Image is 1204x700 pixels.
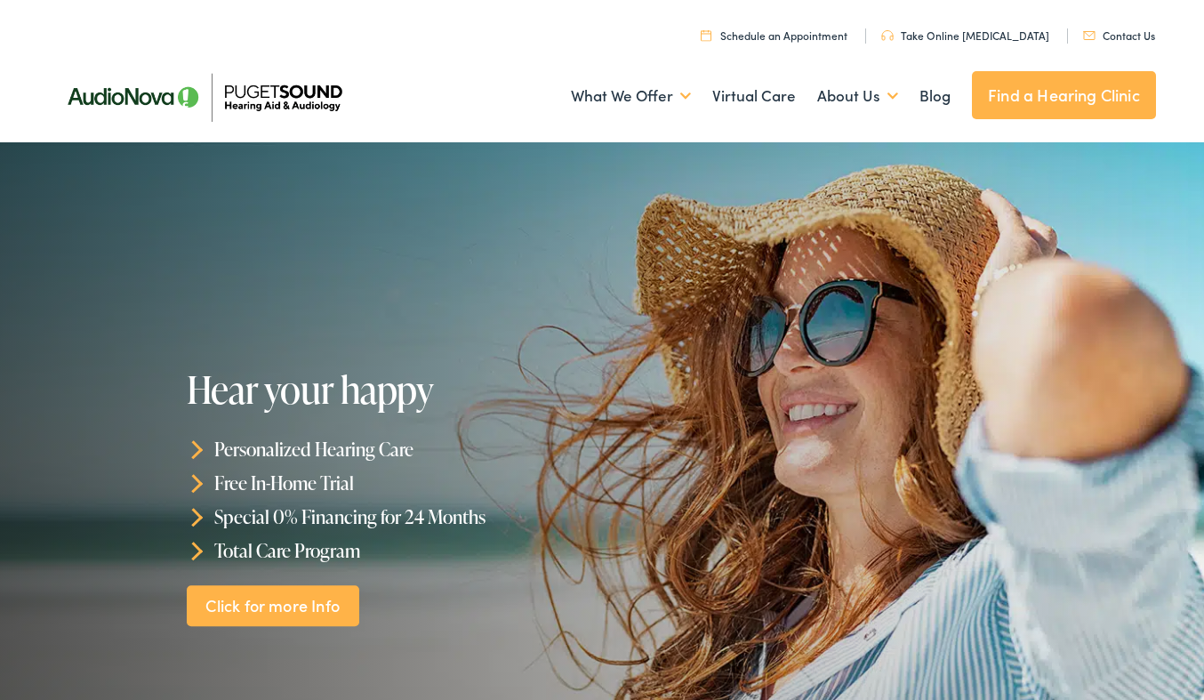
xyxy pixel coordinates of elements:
[571,63,691,129] a: What We Offer
[881,28,1049,43] a: Take Online [MEDICAL_DATA]
[187,585,359,627] a: Click for more Info
[712,63,796,129] a: Virtual Care
[187,369,608,410] h1: Hear your happy
[1083,31,1096,40] img: utility icon
[187,432,608,466] li: Personalized Hearing Care
[881,30,894,41] img: utility icon
[701,29,711,41] img: utility icon
[1083,28,1155,43] a: Contact Us
[187,534,608,567] li: Total Care Program
[187,500,608,534] li: Special 0% Financing for 24 Months
[187,466,608,500] li: Free In-Home Trial
[701,28,847,43] a: Schedule an Appointment
[972,71,1156,119] a: Find a Hearing Clinic
[919,63,951,129] a: Blog
[817,63,898,129] a: About Us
